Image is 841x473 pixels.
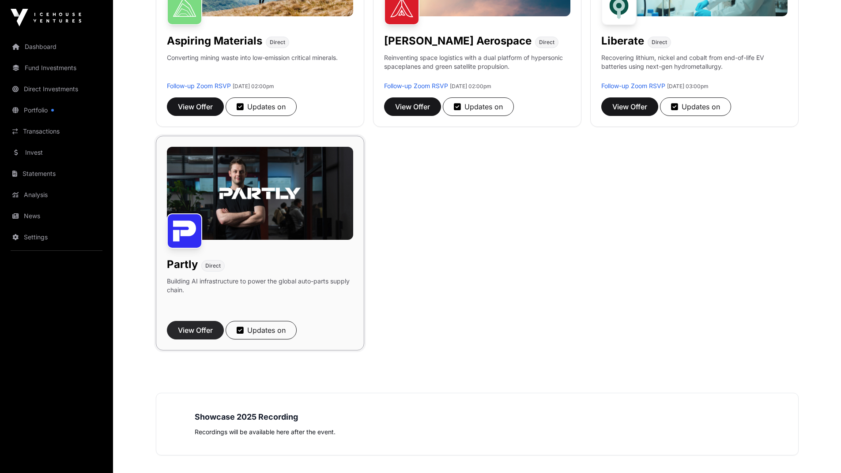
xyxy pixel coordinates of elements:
button: View Offer [167,97,224,116]
h1: [PERSON_NAME] Aerospace [384,34,532,48]
a: Statements [7,164,106,183]
iframe: Chat Widget [797,431,841,473]
a: Portfolio [7,101,106,120]
button: View Offer [601,97,658,116]
img: Partly [167,213,202,249]
img: Icehouse Ventures Logo [11,9,81,26]
span: Direct [539,39,554,46]
a: Follow-up Zoom RSVP [384,82,448,89]
p: Recovering lithium, nickel and cobalt from end-of-life EV batteries using next-gen hydrometallurgy. [601,53,788,82]
h1: Liberate [601,34,644,48]
p: Reinventing space logistics with a dual platform of hypersonic spaceplanes and green satellite pr... [384,53,570,82]
p: Building AI infrastructure to power the global auto-parts supply chain. [167,277,353,305]
button: Updates on [226,321,297,339]
div: Updates on [454,101,503,112]
h1: Aspiring Materials [167,34,262,48]
span: Direct [270,39,285,46]
button: Updates on [226,97,297,116]
a: Follow-up Zoom RSVP [167,82,231,89]
span: [DATE] 02:00pm [233,83,274,89]
span: View Offer [612,101,647,112]
button: View Offer [167,321,224,339]
a: Dashboard [7,37,106,56]
a: Analysis [7,185,106,205]
button: View Offer [384,97,441,116]
strong: Showcase 2025 Recording [195,412,298,421]
a: Direct Investments [7,79,106,99]
span: View Offer [395,101,430,112]
a: Fund Investments [7,58,106,78]
span: View Offer [178,101,213,112]
a: News [7,206,106,226]
a: Settings [7,227,106,247]
span: [DATE] 03:00pm [667,83,709,89]
h1: Partly [167,257,198,272]
button: Updates on [660,97,731,116]
p: Recordings will be available here after the event. [195,427,760,437]
p: Converting mining waste into low-emission critical minerals. [167,53,338,82]
a: Follow-up Zoom RSVP [601,82,665,89]
span: Direct [205,262,221,269]
span: Direct [652,39,667,46]
span: View Offer [178,325,213,335]
a: Invest [7,143,106,162]
span: [DATE] 02:00pm [450,83,491,89]
button: Updates on [443,97,514,116]
div: Updates on [237,101,286,112]
div: Updates on [237,325,286,335]
a: Transactions [7,122,106,141]
img: Partly-Banner.jpg [167,147,353,240]
div: Updates on [671,101,720,112]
